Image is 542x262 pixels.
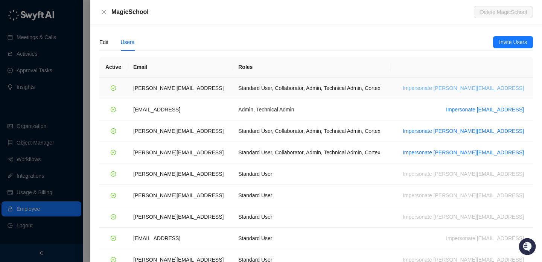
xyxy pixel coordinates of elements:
span: [PERSON_NAME][EMAIL_ADDRESS] [133,85,224,91]
span: [PERSON_NAME][EMAIL_ADDRESS] [133,128,224,134]
div: MagicSchool [111,8,474,17]
td: Standard User [232,228,390,249]
td: Standard User [232,163,390,185]
th: Email [127,57,232,78]
h2: How can we help? [8,42,137,54]
div: 📶 [34,106,40,112]
span: Impersonate [PERSON_NAME][EMAIL_ADDRESS] [403,127,524,135]
span: Pylon [75,124,91,129]
span: check-circle [111,85,116,91]
img: 5124521997842_fc6d7dfcefe973c2e489_88.png [8,68,21,82]
div: 📚 [8,106,14,112]
span: Impersonate [PERSON_NAME][EMAIL_ADDRESS] [403,148,524,157]
button: Close [99,8,108,17]
span: Docs [15,105,28,113]
span: Invite Users [499,38,527,46]
div: Start new chat [26,68,123,76]
span: check-circle [111,171,116,177]
button: Impersonate [PERSON_NAME][EMAIL_ADDRESS] [400,169,527,178]
div: Edit [99,38,108,46]
button: Impersonate [EMAIL_ADDRESS] [443,105,527,114]
span: Status [41,105,58,113]
td: Standard User, Collaborator, Admin, Technical Admin, Cortex [232,142,390,163]
div: Users [120,38,134,46]
span: [PERSON_NAME][EMAIL_ADDRESS] [133,192,224,198]
button: Impersonate [PERSON_NAME][EMAIL_ADDRESS] [400,191,527,200]
span: close [101,9,107,15]
span: check-circle [111,150,116,155]
img: Swyft AI [8,8,23,23]
span: Impersonate [EMAIL_ADDRESS] [446,105,524,114]
span: [EMAIL_ADDRESS] [133,235,180,241]
td: Admin, Technical Admin [232,99,390,120]
th: Active [99,57,127,78]
span: check-circle [111,236,116,241]
span: [PERSON_NAME][EMAIL_ADDRESS] [133,214,224,220]
button: Impersonate [PERSON_NAME][EMAIL_ADDRESS] [400,126,527,136]
span: [EMAIL_ADDRESS] [133,107,180,113]
span: check-circle [111,128,116,134]
span: check-circle [111,193,116,198]
button: Invite Users [493,36,533,48]
td: Standard User [232,206,390,228]
button: Impersonate [PERSON_NAME][EMAIL_ADDRESS] [400,148,527,157]
button: Impersonate [EMAIL_ADDRESS] [443,234,527,243]
a: 📶Status [31,102,61,116]
p: Welcome 👋 [8,30,137,42]
span: [PERSON_NAME][EMAIL_ADDRESS] [133,149,224,155]
th: Roles [232,57,390,78]
td: Standard User [232,185,390,206]
button: Delete MagicSchool [474,6,533,18]
span: check-circle [111,107,116,112]
a: Powered byPylon [53,123,91,129]
button: Impersonate [PERSON_NAME][EMAIL_ADDRESS] [400,84,527,93]
a: 📚Docs [5,102,31,116]
button: Impersonate [PERSON_NAME][EMAIL_ADDRESS] [400,212,527,221]
span: [PERSON_NAME][EMAIL_ADDRESS] [133,171,224,177]
td: Standard User, Collaborator, Admin, Technical Admin, Cortex [232,78,390,99]
td: Standard User, Collaborator, Admin, Technical Admin, Cortex [232,120,390,142]
button: Start new chat [128,70,137,79]
iframe: Open customer support [518,237,538,257]
div: We're available if you need us! [26,76,95,82]
span: Impersonate [PERSON_NAME][EMAIL_ADDRESS] [403,84,524,92]
span: check-circle [111,214,116,219]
